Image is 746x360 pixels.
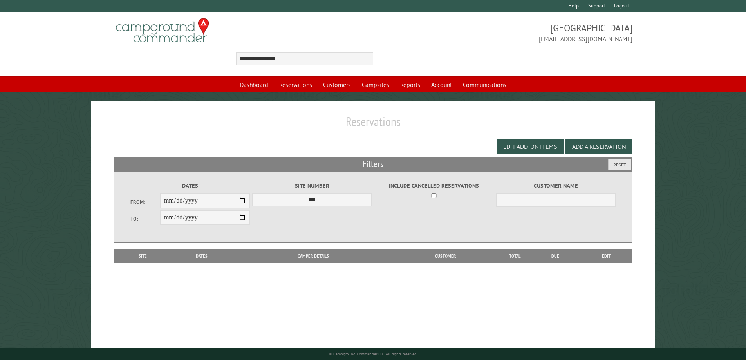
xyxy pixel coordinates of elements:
[252,181,372,190] label: Site Number
[130,198,160,206] label: From:
[580,249,633,263] th: Edit
[357,77,394,92] a: Campsites
[130,215,160,223] label: To:
[117,249,168,263] th: Site
[114,157,633,172] h2: Filters
[373,22,633,43] span: [GEOGRAPHIC_DATA] [EMAIL_ADDRESS][DOMAIN_NAME]
[114,114,633,136] h1: Reservations
[497,139,564,154] button: Edit Add-on Items
[374,181,494,190] label: Include Cancelled Reservations
[275,77,317,92] a: Reservations
[565,139,632,154] button: Add a Reservation
[531,249,580,263] th: Due
[499,249,531,263] th: Total
[458,77,511,92] a: Communications
[329,351,417,356] small: © Campground Commander LLC. All rights reserved.
[396,77,425,92] a: Reports
[496,181,616,190] label: Customer Name
[130,181,250,190] label: Dates
[608,159,631,170] button: Reset
[391,249,499,263] th: Customer
[114,15,211,46] img: Campground Commander
[426,77,457,92] a: Account
[235,77,273,92] a: Dashboard
[235,249,391,263] th: Camper Details
[168,249,235,263] th: Dates
[318,77,356,92] a: Customers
